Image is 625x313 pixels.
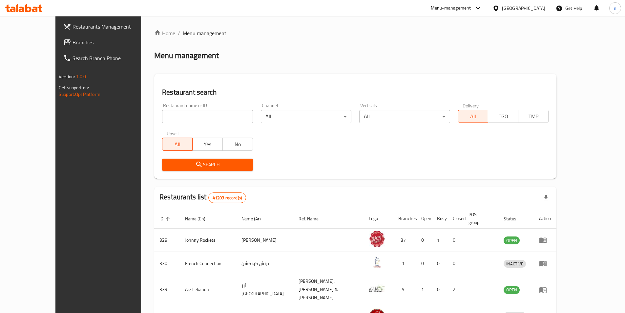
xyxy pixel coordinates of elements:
td: 1 [416,275,432,304]
span: INACTIVE [504,260,526,268]
span: Search Branch Phone [73,54,155,62]
td: 0 [416,252,432,275]
td: Arz Lebanon [180,275,236,304]
span: Menu management [183,29,226,37]
td: أرز [GEOGRAPHIC_DATA] [236,275,293,304]
span: TMP [521,112,546,121]
td: 1 [432,229,448,252]
span: OPEN [504,237,520,244]
span: n [614,5,616,12]
button: No [222,138,253,151]
div: INACTIVE [504,260,526,268]
span: Name (Ar) [241,215,269,223]
td: Johnny Rockets [180,229,236,252]
span: All [165,140,190,149]
td: 9 [393,275,416,304]
span: All [461,112,486,121]
div: All [261,110,351,123]
td: 339 [154,275,180,304]
nav: breadcrumb [154,29,556,37]
td: فرنش كونكشن [236,252,293,275]
span: Name (En) [185,215,214,223]
th: Logo [364,209,393,229]
button: All [458,110,489,123]
button: Search [162,159,253,171]
th: Closed [448,209,463,229]
span: Status [504,215,525,223]
td: [PERSON_NAME],[PERSON_NAME] & [PERSON_NAME] [293,275,364,304]
td: 330 [154,252,180,275]
td: 2 [448,275,463,304]
label: Delivery [463,103,479,108]
span: No [225,140,250,149]
span: Version: [59,72,75,81]
img: French Connection [369,254,385,270]
span: Yes [195,140,220,149]
a: Support.OpsPlatform [59,90,100,99]
td: 0 [448,229,463,252]
div: [GEOGRAPHIC_DATA] [502,5,545,12]
span: TGO [491,112,516,121]
td: 328 [154,229,180,252]
button: All [162,138,193,151]
div: OPEN [504,286,520,294]
span: ID [159,215,172,223]
h2: Menu management [154,50,219,61]
span: Ref. Name [299,215,327,223]
th: Busy [432,209,448,229]
span: POS group [469,211,490,226]
span: 41203 record(s) [209,195,246,201]
div: Export file [538,190,554,206]
span: 1.0.0 [76,72,86,81]
td: 0 [432,275,448,304]
input: Search for restaurant name or ID.. [162,110,253,123]
img: Johnny Rockets [369,231,385,247]
td: French Connection [180,252,236,275]
td: 0 [432,252,448,275]
span: Search [167,161,247,169]
button: Yes [192,138,223,151]
a: Home [154,29,175,37]
th: Open [416,209,432,229]
th: Branches [393,209,416,229]
span: Restaurants Management [73,23,155,31]
div: Menu [539,259,551,267]
li: / [178,29,180,37]
img: Arz Lebanon [369,280,385,297]
a: Search Branch Phone [58,50,160,66]
div: All [359,110,450,123]
label: Upsell [167,131,179,136]
div: Menu-management [431,4,471,12]
h2: Restaurants list [159,192,246,203]
a: Restaurants Management [58,19,160,34]
h2: Restaurant search [162,87,549,97]
a: Branches [58,34,160,50]
td: [PERSON_NAME] [236,229,293,252]
span: Branches [73,38,155,46]
td: 1 [393,252,416,275]
td: 0 [416,229,432,252]
th: Action [534,209,556,229]
div: Menu [539,286,551,294]
button: TMP [518,110,549,123]
div: Total records count [208,192,246,203]
button: TGO [488,110,518,123]
td: 0 [448,252,463,275]
span: OPEN [504,286,520,294]
span: Get support on: [59,83,89,92]
td: 37 [393,229,416,252]
div: Menu [539,236,551,244]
